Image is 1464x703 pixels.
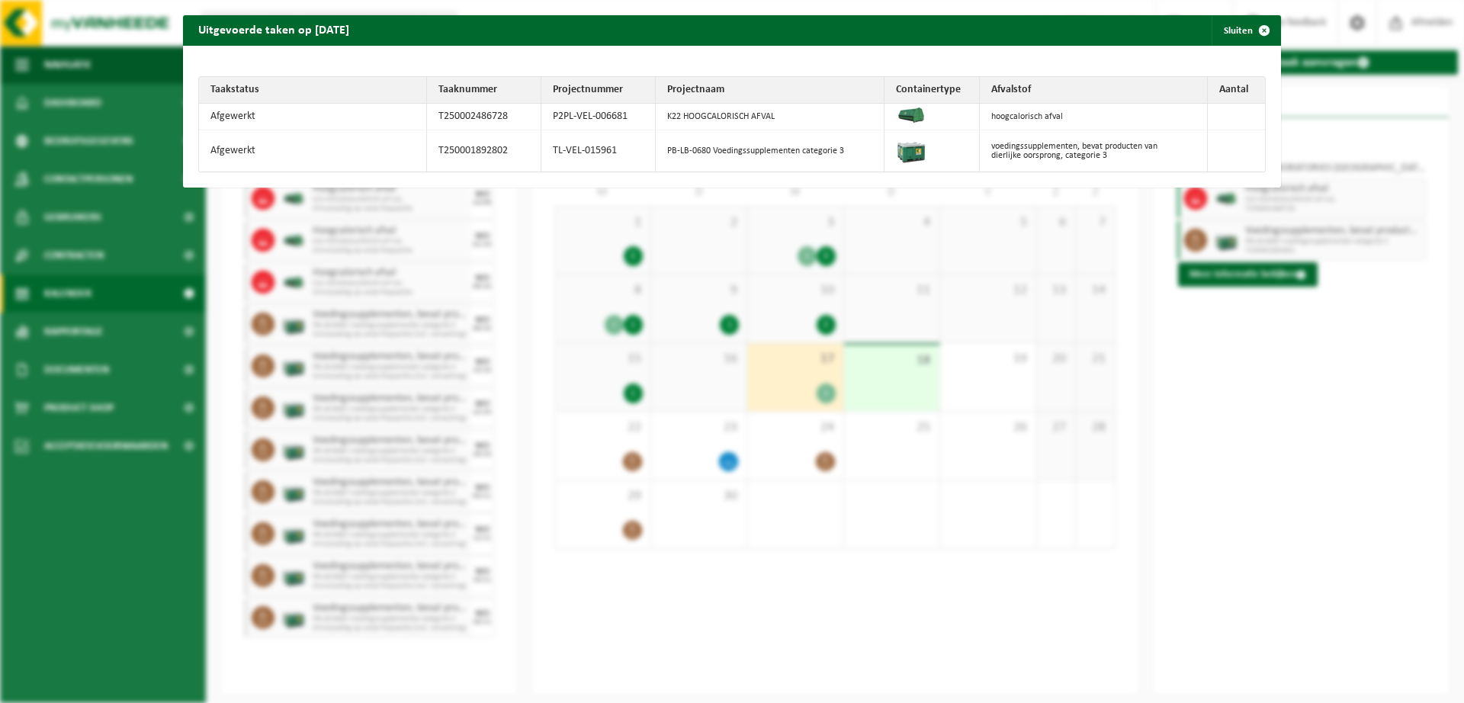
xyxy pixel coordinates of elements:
th: Containertype [884,77,980,104]
td: PB-LB-0680 Voedingssupplementen categorie 3 [656,130,884,172]
th: Projectnummer [541,77,656,104]
button: Sluiten [1212,15,1279,46]
th: Afvalstof [980,77,1208,104]
td: K22 HOOGCALORISCH AFVAL [656,104,884,130]
td: Afgewerkt [199,130,427,172]
td: hoogcalorisch afval [980,104,1208,130]
td: T250001892802 [427,130,541,172]
th: Aantal [1208,77,1265,104]
img: HK-XK-22-GN-00 [896,108,926,123]
th: Taakstatus [199,77,427,104]
td: Afgewerkt [199,104,427,130]
td: voedingssupplementen, bevat producten van dierlijke oorsprong, categorie 3 [980,130,1208,172]
td: T250002486728 [427,104,541,130]
img: PB-LB-0680-HPE-GN-01 [896,134,926,165]
td: TL-VEL-015961 [541,130,656,172]
th: Taaknummer [427,77,541,104]
h2: Uitgevoerde taken op [DATE] [183,15,364,44]
th: Projectnaam [656,77,884,104]
td: P2PL-VEL-006681 [541,104,656,130]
